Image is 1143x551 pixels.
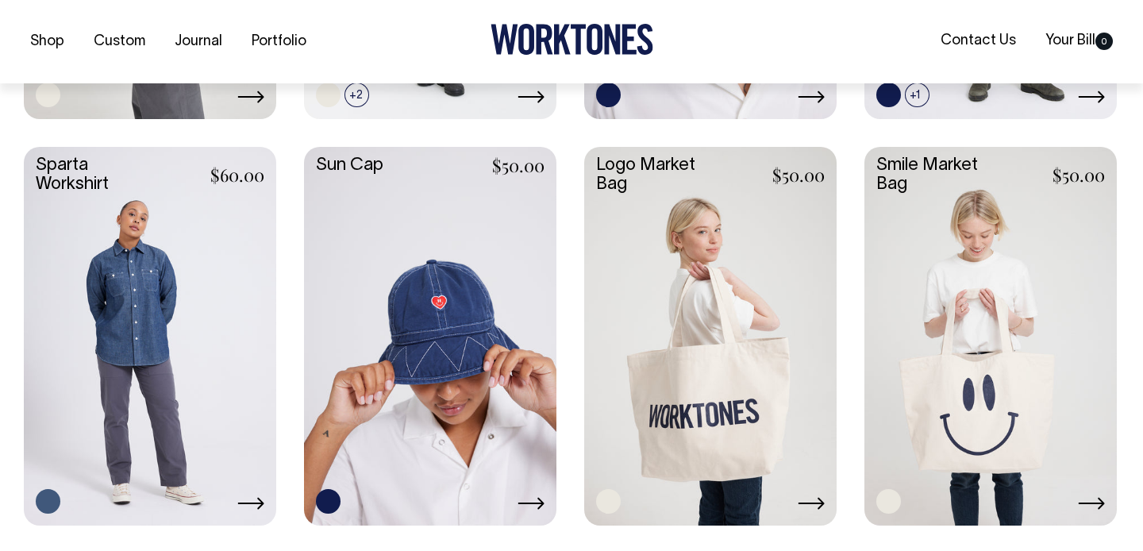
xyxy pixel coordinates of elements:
a: Contact Us [934,28,1022,54]
span: +1 [905,83,929,107]
a: Portfolio [245,29,313,55]
a: Shop [24,29,71,55]
a: Custom [87,29,152,55]
a: Your Bill0 [1039,28,1119,54]
span: 0 [1095,33,1113,50]
span: +2 [344,83,369,107]
a: Journal [168,29,229,55]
